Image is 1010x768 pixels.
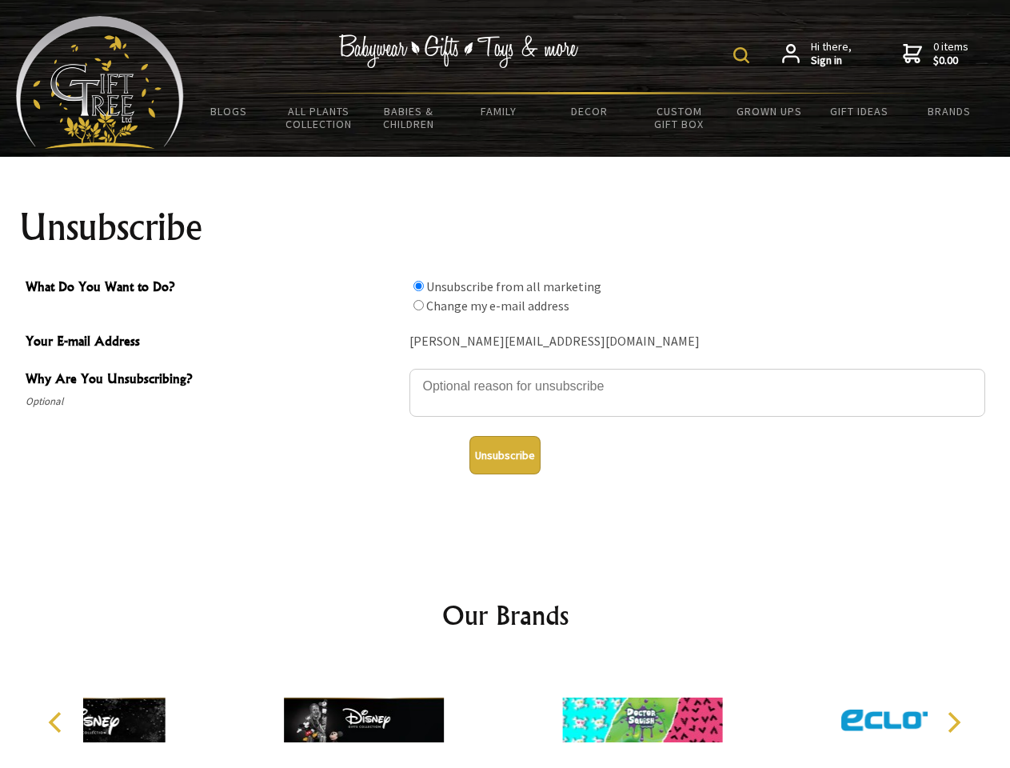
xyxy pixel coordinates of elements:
[339,34,579,68] img: Babywear - Gifts - Toys & more
[933,39,968,68] span: 0 items
[933,54,968,68] strong: $0.00
[936,705,971,740] button: Next
[634,94,725,141] a: Custom Gift Box
[454,94,545,128] a: Family
[469,436,541,474] button: Unsubscribe
[16,16,184,149] img: Babyware - Gifts - Toys and more...
[904,94,995,128] a: Brands
[26,331,401,354] span: Your E-mail Address
[274,94,365,141] a: All Plants Collection
[724,94,814,128] a: Grown Ups
[26,369,401,392] span: Why Are You Unsubscribing?
[32,596,979,634] h2: Our Brands
[733,47,749,63] img: product search
[426,278,601,294] label: Unsubscribe from all marketing
[811,40,852,68] span: Hi there,
[814,94,904,128] a: Gift Ideas
[413,281,424,291] input: What Do You Want to Do?
[364,94,454,141] a: Babies & Children
[19,208,992,246] h1: Unsubscribe
[409,369,985,417] textarea: Why Are You Unsubscribing?
[782,40,852,68] a: Hi there,Sign in
[426,298,569,314] label: Change my e-mail address
[413,300,424,310] input: What Do You Want to Do?
[26,392,401,411] span: Optional
[903,40,968,68] a: 0 items$0.00
[26,277,401,300] span: What Do You Want to Do?
[409,330,985,354] div: [PERSON_NAME][EMAIL_ADDRESS][DOMAIN_NAME]
[811,54,852,68] strong: Sign in
[544,94,634,128] a: Decor
[184,94,274,128] a: BLOGS
[40,705,75,740] button: Previous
